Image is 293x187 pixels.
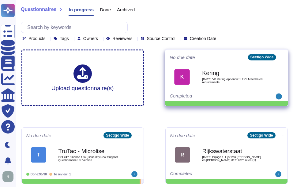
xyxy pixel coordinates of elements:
[202,156,264,161] span: [DATE] Bijlage 1. Lijst van [PERSON_NAME] en [PERSON_NAME] 31212375.nl.en (1)
[170,133,195,138] span: No due date
[202,78,264,83] span: [DATE] VF Kering Appendix 1.2 CLM technical requirements
[170,94,246,100] div: Completed
[147,36,175,41] span: Source Control
[248,54,276,60] div: Sectigo Wide
[103,132,131,138] div: Sectigo Wide
[276,94,282,100] img: user
[26,133,51,138] span: No due date
[275,171,281,177] img: user
[58,148,120,154] b: TruTac - Microlise
[202,70,264,76] b: Kering
[174,69,190,85] div: K
[24,22,127,33] input: Search by keywords
[58,156,120,161] span: SSL247 Finance 16a (Issue 07) New Supplier Questionnaire UK Version
[247,132,275,138] div: Sectigo Wide
[170,55,195,60] span: No due date
[28,36,45,41] span: Products
[31,147,46,163] div: T
[51,64,114,91] div: Upload questionnaire(s)
[131,171,137,177] img: user
[190,36,216,41] span: Creation Date
[83,36,98,41] span: Owners
[60,36,69,41] span: Tags
[112,36,132,41] span: Reviewers
[202,148,264,154] b: Rijkswaterstaat
[175,147,190,163] div: R
[54,173,71,176] span: To review: 1
[69,7,94,12] span: In progress
[31,173,47,176] span: Done: 95/98
[100,7,111,12] span: Done
[1,170,18,183] button: user
[117,7,135,12] span: Archived
[170,171,245,177] div: Completed
[21,7,56,12] span: Questionnaires
[2,171,13,182] img: user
